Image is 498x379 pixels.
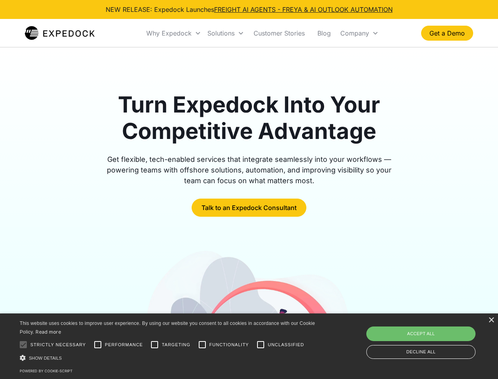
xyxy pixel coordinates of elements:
[162,341,190,348] span: Targeting
[192,199,306,217] a: Talk to an Expedock Consultant
[207,29,235,37] div: Solutions
[105,341,143,348] span: Performance
[29,356,62,360] span: Show details
[311,20,337,47] a: Blog
[214,6,393,13] a: FREIGHT AI AGENTS - FREYA & AI OUTLOOK AUTOMATION
[421,26,473,41] a: Get a Demo
[204,20,247,47] div: Solutions
[30,341,86,348] span: Strictly necessary
[25,25,95,41] img: Expedock Logo
[25,25,95,41] a: home
[247,20,311,47] a: Customer Stories
[337,20,382,47] div: Company
[98,92,401,144] h1: Turn Expedock Into Your Competitive Advantage
[20,354,318,362] div: Show details
[268,341,304,348] span: Unclassified
[20,321,315,335] span: This website uses cookies to improve user experience. By using our website you consent to all coo...
[106,5,393,14] div: NEW RELEASE: Expedock Launches
[35,329,61,335] a: Read more
[143,20,204,47] div: Why Expedock
[340,29,369,37] div: Company
[20,369,73,373] a: Powered by cookie-script
[146,29,192,37] div: Why Expedock
[367,294,498,379] iframe: Chat Widget
[209,341,249,348] span: Functionality
[98,154,401,186] div: Get flexible, tech-enabled services that integrate seamlessly into your workflows — powering team...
